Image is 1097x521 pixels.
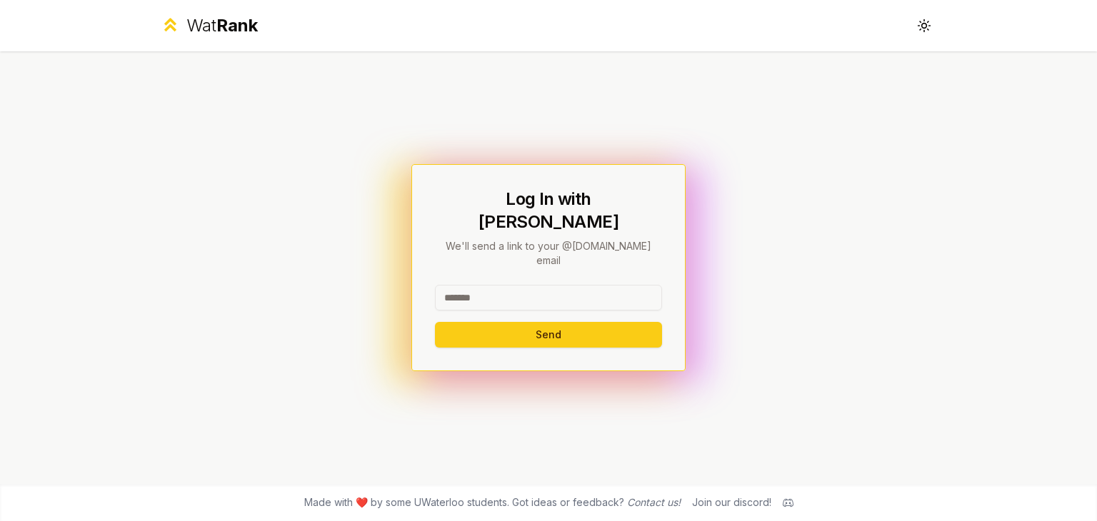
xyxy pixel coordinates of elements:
[692,495,771,510] div: Join our discord!
[435,322,662,348] button: Send
[435,188,662,233] h1: Log In with [PERSON_NAME]
[627,496,681,508] a: Contact us!
[216,15,258,36] span: Rank
[186,14,258,37] div: Wat
[304,495,681,510] span: Made with ❤️ by some UWaterloo students. Got ideas or feedback?
[160,14,258,37] a: WatRank
[435,239,662,268] p: We'll send a link to your @[DOMAIN_NAME] email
